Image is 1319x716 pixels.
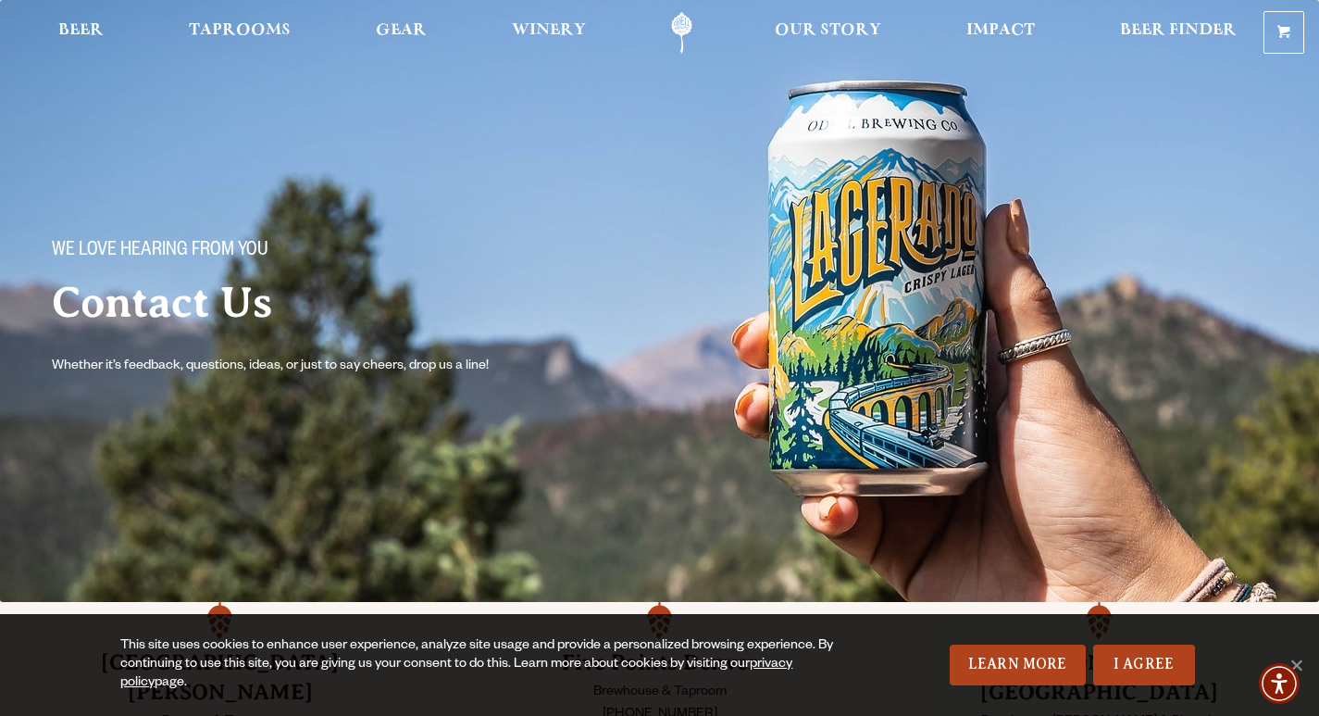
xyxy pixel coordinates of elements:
a: I Agree [1093,645,1195,685]
a: Beer [46,12,116,54]
a: Odell Home [647,12,716,54]
span: Winery [512,23,586,38]
span: Taprooms [189,23,291,38]
a: Beer Finder [1108,12,1249,54]
span: We love hearing from you [52,240,268,264]
span: Gear [376,23,427,38]
a: Winery [500,12,598,54]
span: Impact [966,23,1035,38]
a: Gear [364,12,439,54]
span: Beer Finder [1120,23,1237,38]
div: This site uses cookies to enhance user experience, analyze site usage and provide a personalized ... [120,637,856,693]
a: Taprooms [177,12,303,54]
p: Whether it’s feedback, questions, ideas, or just to say cheers, drop us a line! [52,355,526,377]
a: Our Story [763,12,893,54]
a: Impact [954,12,1047,54]
h2: Contact Us [52,279,629,325]
div: Accessibility Menu [1259,663,1300,704]
a: Learn More [950,645,1086,685]
span: Our Story [775,23,881,38]
span: Beer [58,23,104,38]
